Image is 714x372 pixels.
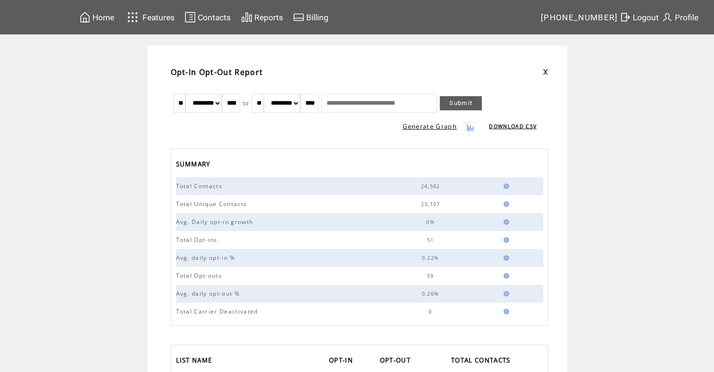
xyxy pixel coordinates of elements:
a: Reports [240,10,285,25]
span: SUMMARY [176,157,213,173]
a: Submit [440,96,482,110]
img: help.gif [501,291,509,297]
a: Profile [660,10,700,25]
img: help.gif [501,201,509,207]
span: Features [143,13,175,22]
span: Total Opt-outs [176,272,225,280]
a: DOWNLOAD CSV [489,123,537,130]
img: contacts.svg [185,11,196,23]
img: help.gif [501,309,509,314]
span: Reports [254,13,283,22]
a: Contacts [183,10,232,25]
span: Avg. Daily opt-in growth [176,218,256,226]
span: 23,107 [421,201,443,207]
a: Home [78,10,116,25]
span: 24,562 [421,183,443,190]
img: help.gif [501,255,509,261]
a: Generate Graph [403,122,457,131]
img: creidtcard.svg [293,11,304,23]
img: exit.svg [620,11,631,23]
span: Billing [306,13,328,22]
img: profile.svg [662,11,673,23]
span: Avg. daily opt-in % [176,254,238,262]
span: Opt-In Opt-Out Report [171,67,263,77]
img: help.gif [501,219,509,225]
span: Total Contacts [176,182,225,190]
span: Total Opt-ins [176,236,220,244]
span: to [243,100,249,107]
span: Total Carrier Deactivated [176,307,260,315]
span: Total Unique Contacts [176,200,250,208]
a: Features [123,8,176,26]
span: 0% [426,219,437,225]
span: 0.26% [422,290,442,297]
span: LIST NAME [176,354,215,369]
span: 51 [427,237,437,243]
span: Contacts [198,13,231,22]
span: 0 [428,308,434,315]
img: help.gif [501,183,509,189]
span: OPT-OUT [380,354,413,369]
img: help.gif [501,273,509,279]
span: [PHONE_NUMBER] [541,13,618,22]
img: help.gif [501,237,509,243]
span: TOTAL CONTACTS [451,354,513,369]
span: Logout [633,13,659,22]
a: OPT-IN [329,354,358,369]
a: Billing [292,10,330,25]
span: 0.22% [422,255,442,261]
a: LIST NAME [176,354,217,369]
span: Avg. daily opt-out % [176,289,243,298]
a: OPT-OUT [380,354,415,369]
span: Profile [675,13,698,22]
img: home.svg [79,11,91,23]
img: features.svg [125,9,141,25]
a: TOTAL CONTACTS [451,354,515,369]
a: Logout [618,10,660,25]
img: chart.svg [241,11,252,23]
span: OPT-IN [329,354,355,369]
span: 59 [427,273,437,279]
span: Home [92,13,114,22]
